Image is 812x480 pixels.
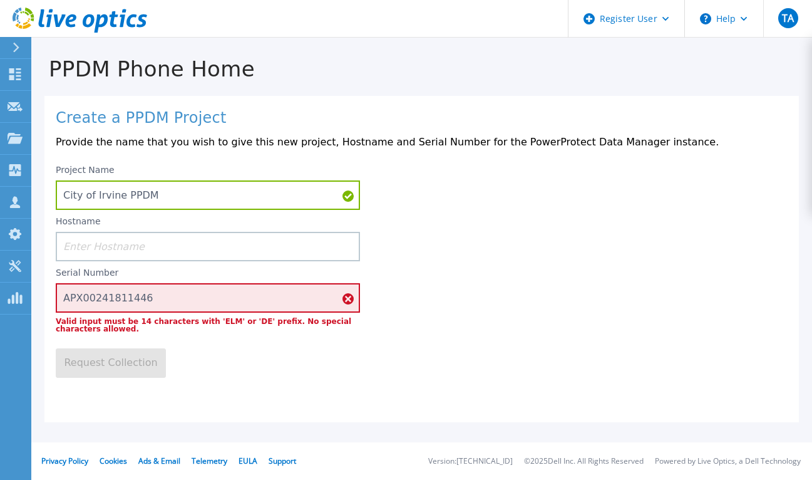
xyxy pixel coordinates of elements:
input: Enter Project Name [56,180,360,210]
a: EULA [239,456,257,466]
label: Project Name [56,165,115,174]
a: Cookies [100,456,127,466]
a: Ads & Email [138,456,180,466]
label: Serial Number [56,268,118,277]
h1: PPDM Phone Home [31,57,812,81]
li: © 2025 Dell Inc. All Rights Reserved [524,457,644,466]
li: Powered by Live Optics, a Dell Technology [655,457,801,466]
a: Privacy Policy [41,456,88,466]
h1: Create a PPDM Project [56,110,788,127]
button: Request Collection [56,348,166,378]
input: Enter Hostname [56,232,360,261]
input: Enter Serial Number [56,283,360,313]
li: Version: [TECHNICAL_ID] [428,457,513,466]
a: Telemetry [192,456,227,466]
span: TA [782,13,794,23]
p: Provide the name that you wish to give this new project, Hostname and Serial Number for the Power... [56,137,788,148]
a: Support [269,456,296,466]
label: Hostname [56,217,101,226]
p: Valid input must be 14 characters with 'ELM' or 'DE' prefix. No special characters allowed. [56,318,360,333]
